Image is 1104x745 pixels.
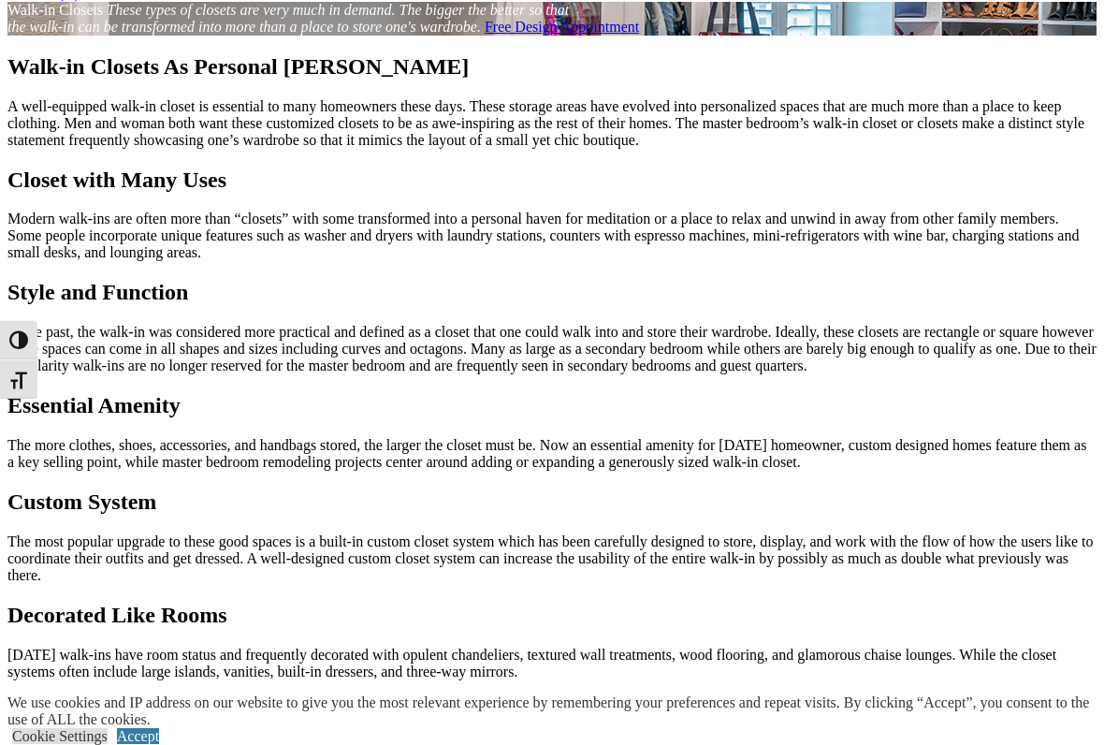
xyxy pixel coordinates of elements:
[7,280,1097,305] h2: Style and Function
[7,647,1097,680] p: [DATE] walk-ins have room status and frequently decorated with opulent chandeliers, textured wall...
[7,168,1097,193] h2: Closet with Many Uses
[7,489,1097,515] h2: Custom System
[485,19,639,35] a: Free Design Appointment
[7,694,1104,728] div: We use cookies and IP address on our website to give you the most relevant experience by remember...
[7,393,1097,418] h2: Essential Amenity
[7,54,1097,80] h1: Walk-in Closets As Personal [PERSON_NAME]
[7,211,1097,261] p: Modern walk-ins are often more than “closets” with some transformed into a personal haven for med...
[7,603,1097,628] h2: Decorated Like Rooms
[7,533,1097,584] p: The most popular upgrade to these good spaces is a built-in custom closet system which has been c...
[7,437,1097,471] p: The more clothes, shoes, accessories, and handbags stored, the larger the closet must be. Now an ...
[7,2,103,18] span: Walk-in Closets
[7,2,569,35] em: These types of closets are very much in demand. The bigger the better so that the walk-in can be ...
[117,728,159,744] a: Accept
[12,728,108,744] a: Cookie Settings
[7,98,1097,149] p: A well-equipped walk-in closet is essential to many homeowners these days. These storage areas ha...
[7,324,1097,374] p: In the past, the walk-in was considered more practical and defined as a closet that one could wal...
